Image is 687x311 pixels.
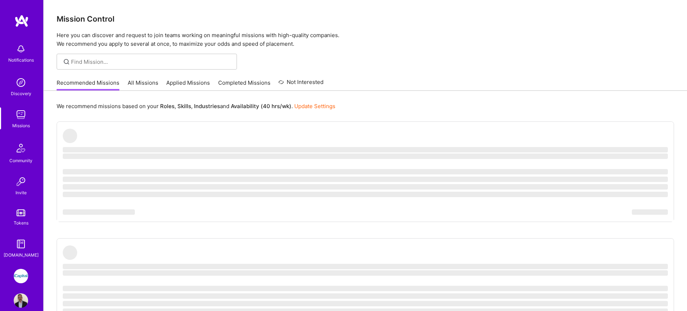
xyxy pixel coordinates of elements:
img: discovery [14,75,28,90]
p: We recommend missions based on your , , and . [57,102,335,110]
img: logo [14,14,29,27]
div: Tokens [14,219,28,227]
b: Skills [177,103,191,110]
a: iCapital: Building an Alternative Investment Marketplace [12,269,30,283]
a: Completed Missions [218,79,270,91]
h3: Mission Control [57,14,674,23]
a: Applied Missions [166,79,210,91]
a: Not Interested [278,78,323,91]
img: tokens [17,209,25,216]
div: Discovery [11,90,31,97]
div: [DOMAIN_NAME] [4,251,39,259]
input: Find Mission... [71,58,232,66]
img: Invite [14,174,28,189]
a: Update Settings [294,103,335,110]
div: Invite [16,189,27,196]
img: guide book [14,237,28,251]
b: Roles [160,103,175,110]
b: Industries [194,103,220,110]
a: Recommended Missions [57,79,119,91]
a: User Avatar [12,293,30,308]
p: Here you can discover and request to join teams working on meaningful missions with high-quality ... [57,31,674,48]
div: Missions [12,122,30,129]
img: User Avatar [14,293,28,308]
img: teamwork [14,107,28,122]
img: Community [12,139,30,157]
i: icon SearchGrey [62,58,71,66]
img: bell [14,42,28,56]
div: Community [9,157,32,164]
div: Notifications [8,56,34,64]
img: iCapital: Building an Alternative Investment Marketplace [14,269,28,283]
a: All Missions [128,79,158,91]
b: Availability (40 hrs/wk) [231,103,291,110]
